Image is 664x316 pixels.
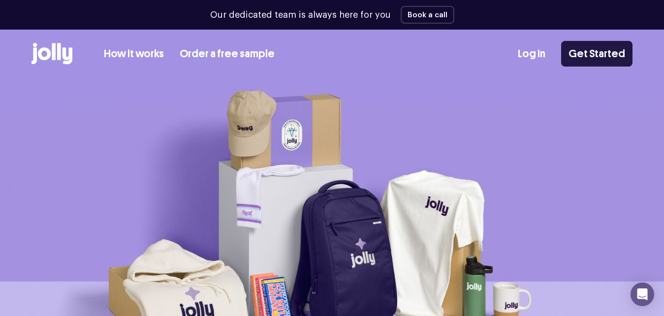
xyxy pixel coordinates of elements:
[180,46,275,62] a: Order a free sample
[518,46,545,62] a: Log In
[401,6,454,24] button: Book a call
[561,41,632,67] a: Get Started
[210,8,391,22] p: Our dedicated team is always here for you
[631,282,654,306] div: Open Intercom Messenger
[104,46,164,62] a: How it works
